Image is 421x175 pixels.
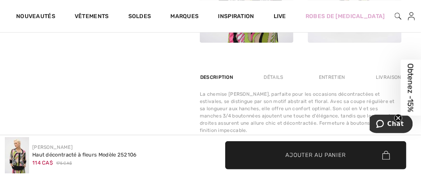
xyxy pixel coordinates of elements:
[32,151,137,159] div: Haut décontracté à fleurs Modèle 252106
[401,60,421,115] div: Obtenez -15%Close teaser
[5,137,29,173] img: Haut d&eacute;contract&eacute; &agrave; fleurs mod&egrave;le 252106
[257,70,290,84] div: Détails
[56,161,72,167] span: 175 CA$
[171,13,199,21] a: Marques
[312,70,352,84] div: Entretien
[382,151,390,160] img: Bag.svg
[395,11,402,21] img: recherche
[32,144,73,150] a: [PERSON_NAME]
[286,151,346,159] span: Ajouter au panier
[218,13,254,21] span: Inspiration
[225,141,407,169] button: Ajouter au panier
[306,12,385,21] a: Robes de [MEDICAL_DATA]
[406,63,416,112] span: Obtenez -15%
[374,70,402,84] div: Livraison
[274,12,286,21] a: Live
[32,160,53,166] span: 114 CA$
[200,70,235,84] div: Description
[200,91,402,134] div: La chemise [PERSON_NAME], parfaite pour les occasions décontractées et estivales, se distingue pa...
[408,11,415,21] img: Mes infos
[16,13,55,21] a: Nouveautés
[370,115,413,135] iframe: Ouvre un widget dans lequel vous pouvez chatter avec l’un de nos agents
[128,13,151,21] a: Soldes
[394,114,402,122] button: Close teaser
[75,13,109,21] a: Vêtements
